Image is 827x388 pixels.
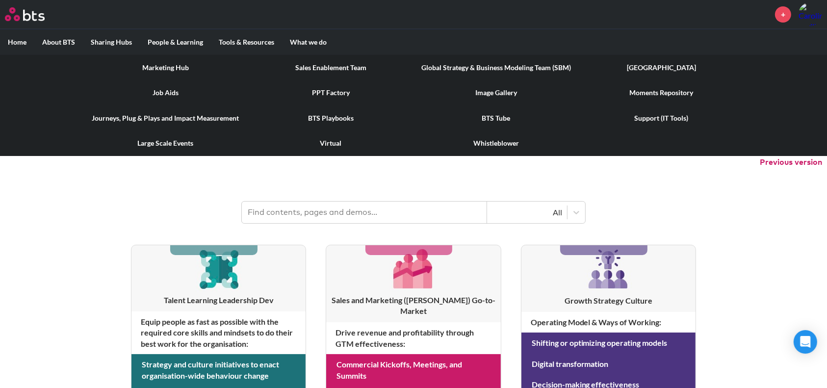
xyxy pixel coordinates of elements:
[5,7,45,21] img: BTS Logo
[34,29,83,55] label: About BTS
[799,2,822,26] a: Profile
[282,29,335,55] label: What we do
[83,29,140,55] label: Sharing Hubs
[775,6,791,23] a: +
[521,295,696,306] h3: Growth Strategy Culture
[760,157,822,168] button: Previous version
[195,245,242,292] img: [object Object]
[326,295,500,317] h3: Sales and Marketing ([PERSON_NAME]) Go-to-Market
[521,312,696,333] h4: Operating Model & Ways of Working :
[131,311,306,354] h4: Equip people as fast as possible with the required core skills and mindsets to do their best work...
[794,330,817,354] div: Open Intercom Messenger
[390,245,437,292] img: [object Object]
[492,207,562,218] div: All
[326,322,500,354] h4: Drive revenue and profitability through GTM effectiveness :
[799,2,822,26] img: Carolina Sevilla
[242,202,487,223] input: Find contents, pages and demos...
[585,245,632,292] img: [object Object]
[5,7,63,21] a: Go home
[211,29,282,55] label: Tools & Resources
[140,29,211,55] label: People & Learning
[131,295,306,306] h3: Talent Learning Leadership Dev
